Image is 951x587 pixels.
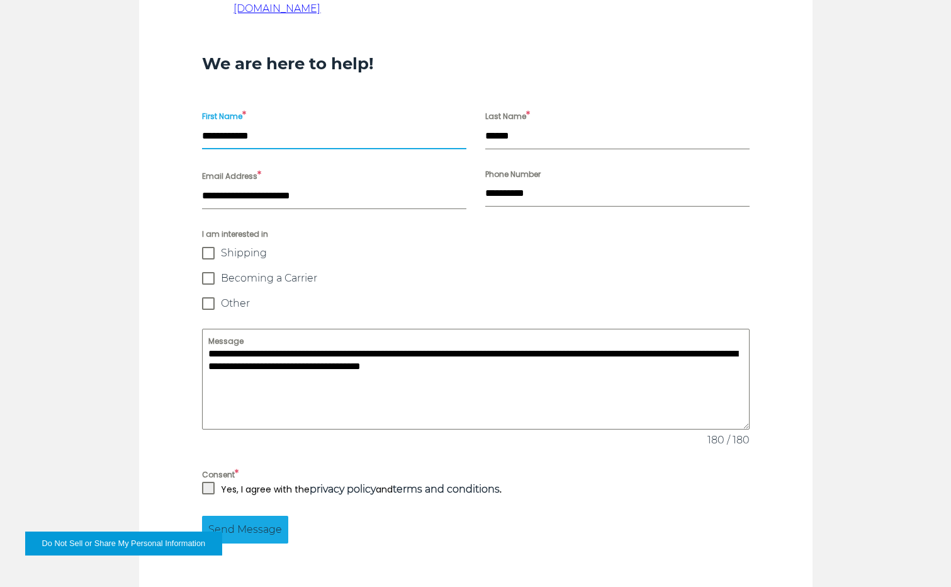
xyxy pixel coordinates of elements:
[202,272,750,285] label: Becoming a Carrier
[393,483,502,496] strong: .
[221,247,267,259] span: Shipping
[208,522,282,537] span: Send Message
[221,272,317,285] span: Becoming a Carrier
[202,247,750,259] label: Shipping
[202,467,750,482] label: Consent
[202,53,750,74] h3: We are here to help!
[393,483,500,495] a: terms and conditions
[25,532,222,556] button: Do Not Sell or Share My Personal Information
[221,297,250,310] span: Other
[221,482,502,497] p: Yes, I agree with the and
[202,228,750,241] span: I am interested in
[202,516,288,544] button: Send Message
[310,483,376,495] a: privacy policy
[202,297,750,310] label: Other
[707,433,750,448] span: 180 / 180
